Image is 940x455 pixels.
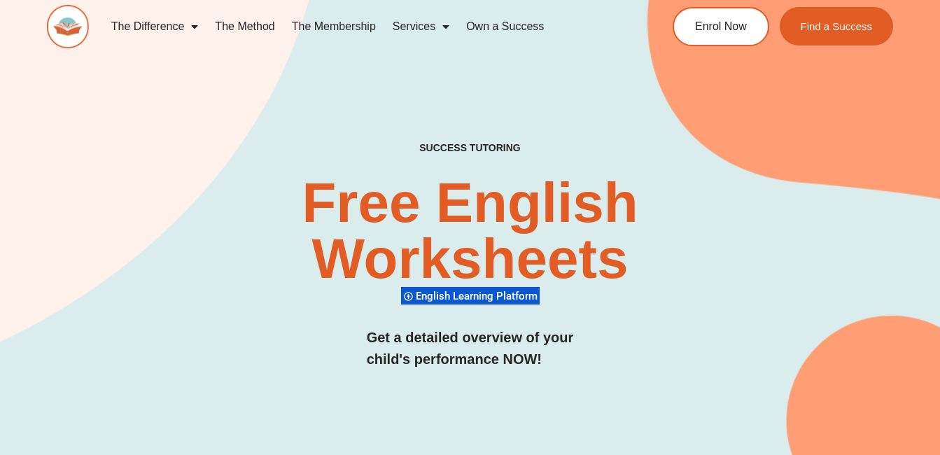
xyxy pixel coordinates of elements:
a: The Membership [283,10,384,43]
a: Services [384,10,458,43]
a: Find a Success [779,7,893,45]
div: English Learning Platform [401,286,540,305]
span: Find a Success [800,21,872,31]
h2: Free English Worksheets​ [191,175,750,287]
h3: Get a detailed overview of your child's performance NOW! [367,327,574,370]
nav: Menu [103,10,624,43]
a: The Difference [103,10,207,43]
span: Enrol Now [695,21,747,32]
a: Enrol Now [673,7,769,46]
a: Own a Success [458,10,552,43]
h4: SUCCESS TUTORING​ [345,142,596,154]
a: The Method [206,10,283,43]
span: English Learning Platform [416,290,542,302]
